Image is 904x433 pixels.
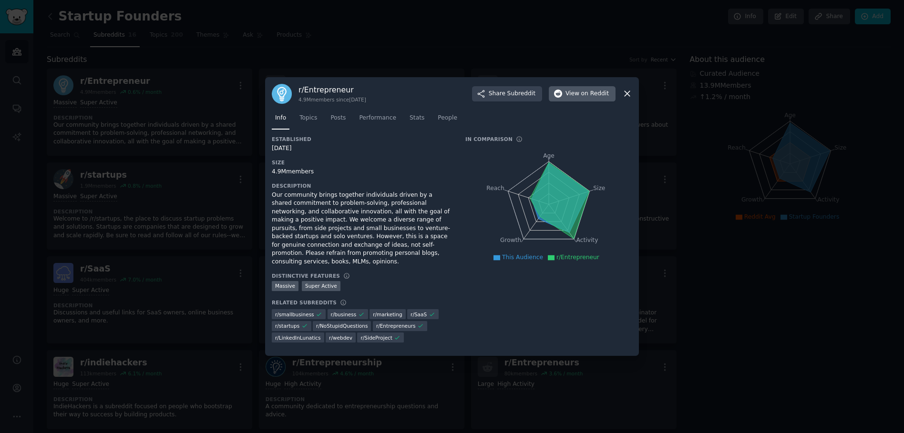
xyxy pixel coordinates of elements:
[556,254,599,261] span: r/Entrepreneur
[302,281,340,291] div: Super Active
[410,114,424,122] span: Stats
[489,90,535,98] span: Share
[373,311,402,318] span: r/ marketing
[298,85,366,95] h3: r/ Entrepreneur
[272,136,452,142] h3: Established
[406,111,428,130] a: Stats
[327,111,349,130] a: Posts
[272,272,340,279] h3: Distinctive Features
[275,114,286,122] span: Info
[502,254,543,261] span: This Audience
[359,114,396,122] span: Performance
[330,114,346,122] span: Posts
[275,334,321,341] span: r/ LinkedInLunatics
[272,191,452,266] div: Our community brings together individuals driven by a shared commitment to problem-solving, profe...
[581,90,609,98] span: on Reddit
[438,114,457,122] span: People
[593,184,605,191] tspan: Size
[275,322,299,329] span: r/ startups
[272,84,292,104] img: Entrepreneur
[299,114,317,122] span: Topics
[329,334,352,341] span: r/ webdev
[272,182,452,189] h3: Description
[272,168,452,176] div: 4.9M members
[356,111,400,130] a: Performance
[272,159,452,166] h3: Size
[298,96,366,103] div: 4.9M members since [DATE]
[272,111,289,130] a: Info
[272,144,452,153] div: [DATE]
[434,111,461,130] a: People
[331,311,357,318] span: r/ business
[296,111,320,130] a: Topics
[472,86,542,101] button: ShareSubreddit
[500,237,521,243] tspan: Growth
[316,322,368,329] span: r/ NoStupidQuestions
[275,311,314,318] span: r/ smallbusiness
[565,90,609,98] span: View
[507,90,535,98] span: Subreddit
[576,237,598,243] tspan: Activity
[549,86,616,101] button: Viewon Reddit
[376,322,416,329] span: r/ Entrepreneurs
[543,152,555,159] tspan: Age
[411,311,427,318] span: r/ SaaS
[272,299,337,306] h3: Related Subreddits
[360,334,392,341] span: r/ SideProject
[465,136,513,142] h3: In Comparison
[486,184,504,191] tspan: Reach
[272,281,298,291] div: Massive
